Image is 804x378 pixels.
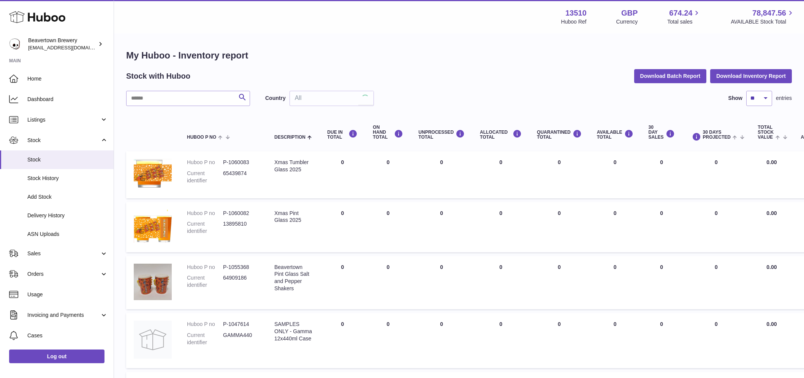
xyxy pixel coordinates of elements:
[187,332,223,346] dt: Current identifier
[758,125,774,140] span: Total stock value
[641,313,682,368] td: 0
[411,256,472,310] td: 0
[766,321,777,327] span: 0.00
[418,130,465,140] div: UNPROCESSED Total
[365,313,411,368] td: 0
[27,312,100,319] span: Invoicing and Payments
[126,49,792,62] h1: My Huboo - Inventory report
[134,210,172,243] img: product image
[669,8,692,18] span: 674.24
[682,256,750,310] td: 0
[223,210,259,217] dd: P-1060082
[728,95,742,102] label: Show
[480,130,522,140] div: ALLOCATED Total
[597,130,633,140] div: AVAILABLE Total
[274,159,312,173] div: Xmas Tumbler Glass 2025
[320,151,365,198] td: 0
[320,313,365,368] td: 0
[27,270,100,278] span: Orders
[710,69,792,83] button: Download Inventory Report
[265,95,286,102] label: Country
[649,125,675,140] div: 30 DAY SALES
[187,321,223,328] dt: Huboo P no
[9,350,104,363] a: Log out
[274,135,305,140] span: Description
[616,18,638,25] div: Currency
[667,8,701,25] a: 674.24 Total sales
[589,202,641,252] td: 0
[28,44,112,51] span: [EMAIL_ADDRESS][DOMAIN_NAME]
[223,159,259,166] dd: P-1060083
[682,151,750,198] td: 0
[682,202,750,252] td: 0
[634,69,707,83] button: Download Batch Report
[187,220,223,235] dt: Current identifier
[589,151,641,198] td: 0
[223,332,259,346] dd: GAMMA440
[766,210,777,216] span: 0.00
[621,8,638,18] strong: GBP
[365,151,411,198] td: 0
[373,125,403,140] div: ON HAND Total
[589,256,641,310] td: 0
[558,264,561,270] span: 0
[589,313,641,368] td: 0
[320,256,365,310] td: 0
[561,18,587,25] div: Huboo Ref
[641,256,682,310] td: 0
[187,135,216,140] span: Huboo P no
[223,264,259,271] dd: P-1055368
[731,18,795,25] span: AVAILABLE Stock Total
[27,75,108,82] span: Home
[274,264,312,293] div: Beavertown Pint Glass Salt and Pepper Shakers
[365,202,411,252] td: 0
[365,256,411,310] td: 0
[411,151,472,198] td: 0
[27,193,108,201] span: Add Stock
[27,332,108,339] span: Cases
[411,202,472,252] td: 0
[187,210,223,217] dt: Huboo P no
[776,95,792,102] span: entries
[28,37,97,51] div: Beavertown Brewery
[274,321,312,342] div: SAMPLES ONLY - Gamma 12x440ml Case
[187,274,223,289] dt: Current identifier
[641,202,682,252] td: 0
[766,159,777,165] span: 0.00
[472,256,529,310] td: 0
[472,313,529,368] td: 0
[134,264,172,300] img: product image
[27,156,108,163] span: Stock
[472,151,529,198] td: 0
[752,8,786,18] span: 78,847.56
[27,175,108,182] span: Stock History
[558,210,561,216] span: 0
[274,210,312,224] div: Xmas Pint Glass 2025
[27,231,108,238] span: ASN Uploads
[558,321,561,327] span: 0
[187,159,223,166] dt: Huboo P no
[223,170,259,184] dd: 65439874
[134,321,172,359] img: product image
[667,18,701,25] span: Total sales
[187,170,223,184] dt: Current identifier
[187,264,223,271] dt: Huboo P no
[565,8,587,18] strong: 13510
[641,151,682,198] td: 0
[27,116,100,123] span: Listings
[223,274,259,289] dd: 64909186
[223,220,259,235] dd: 13895810
[766,264,777,270] span: 0.00
[9,38,21,50] img: aoife@beavertownbrewery.co.uk
[327,130,358,140] div: DUE IN TOTAL
[27,250,100,257] span: Sales
[558,159,561,165] span: 0
[134,159,172,189] img: product image
[472,202,529,252] td: 0
[320,202,365,252] td: 0
[411,313,472,368] td: 0
[682,313,750,368] td: 0
[27,212,108,219] span: Delivery History
[27,291,108,298] span: Usage
[27,137,100,144] span: Stock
